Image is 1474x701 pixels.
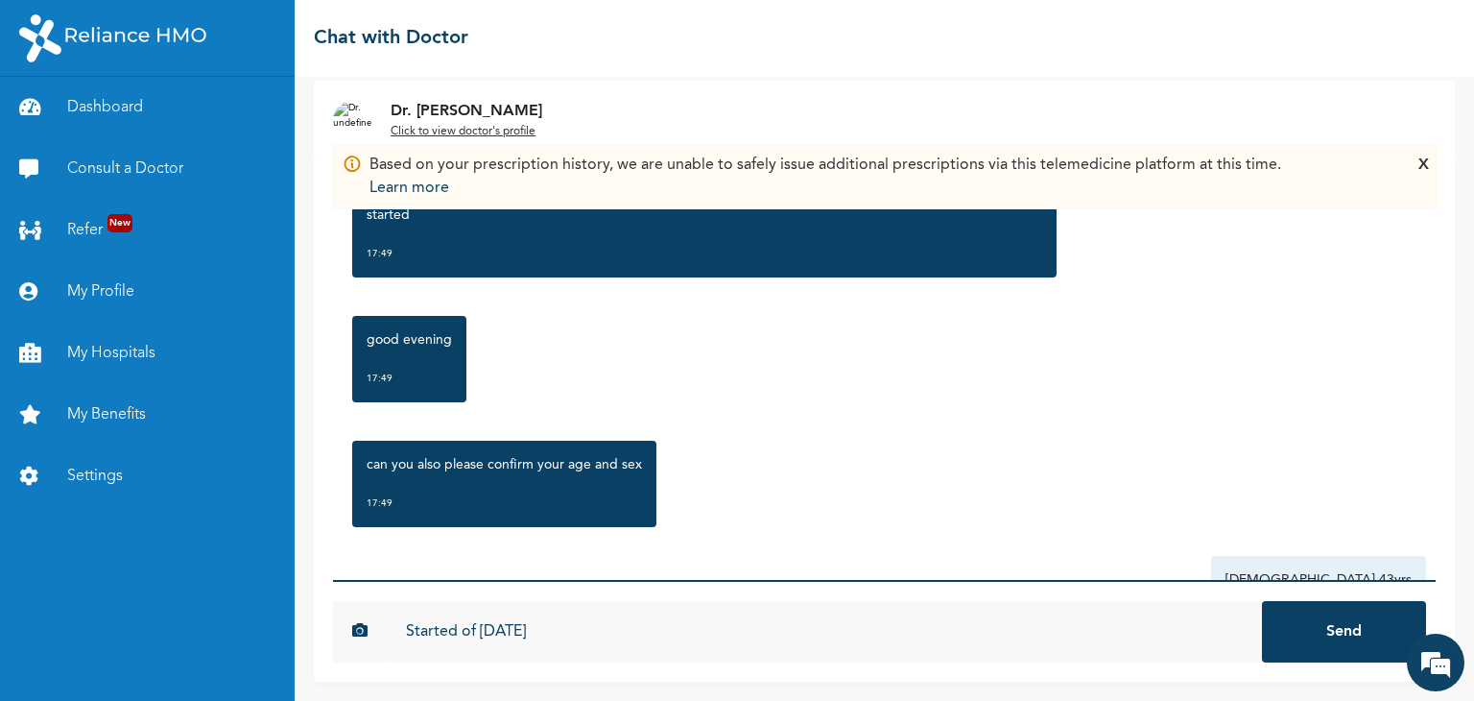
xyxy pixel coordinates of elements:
[111,245,265,439] span: We're online!
[314,24,468,53] h2: Chat with Doctor
[10,530,366,597] textarea: Type your message and hit 'Enter'
[367,455,642,474] p: can you also please confirm your age and sex
[333,101,371,139] img: Dr. undefined`
[367,494,642,513] div: 17:49
[387,601,1262,663] input: Chat with doctor
[391,100,542,123] p: Dr. [PERSON_NAME]
[391,126,535,137] u: Click to view doctor's profile
[343,154,362,174] img: Info
[1418,154,1429,200] div: X
[10,631,188,644] span: Conversation
[367,369,452,388] div: 17:49
[100,108,322,133] div: Chat with us now
[369,154,1281,200] div: Based on your prescription history, we are unable to safely issue additional prescriptions via th...
[36,96,78,144] img: d_794563401_company_1708531726252_794563401
[1262,601,1426,663] button: Send
[369,177,1281,200] p: Learn more
[315,10,361,56] div: Minimize live chat window
[188,597,367,657] div: FAQs
[367,244,1042,263] div: 17:49
[1225,570,1412,590] p: [DEMOGRAPHIC_DATA] 43yrs
[19,14,206,62] img: RelianceHMO's Logo
[367,330,452,350] p: good evening
[107,214,132,232] span: New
